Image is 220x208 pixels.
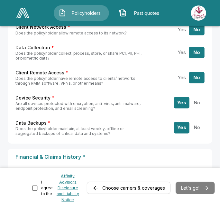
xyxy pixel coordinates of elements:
[87,182,170,194] button: Choose carriers & coverages
[15,126,124,136] span: Does the policyholder maintain, at least weekly, offline or segregated backups of critical data a...
[15,95,50,101] span: Device Security
[15,24,66,30] span: Client Network Access
[189,72,205,83] button: No
[129,10,165,16] span: Past quotes
[174,72,189,83] button: Yes
[189,122,205,134] button: No
[16,8,29,18] img: AA Logo
[59,9,66,17] img: Policyholders Icon
[54,5,109,21] button: Policyholders IconPolicyholders
[69,10,104,16] span: Policyholders
[15,120,47,126] span: Data Backups
[114,5,170,21] button: Past quotes IconPast quotes
[54,173,82,203] button: I agree to the
[189,24,205,35] button: No
[15,70,64,76] span: Client Remote Access
[15,76,135,86] span: Does the policyholder have remote access to clients’ networks through RMM software, VPNs, or othe...
[15,154,205,160] p: Financial & Claims History *
[174,97,189,108] button: Yes
[15,31,127,35] span: Does the policyholder allow remote access to its network?
[15,44,50,51] span: Data Collection
[174,47,189,58] button: Yes
[174,122,189,134] button: Yes
[189,97,205,108] button: No
[174,24,189,35] button: Yes
[119,9,127,17] img: Past quotes Icon
[189,47,205,58] button: No
[15,51,142,61] span: Does the policyholder collect, process, store, or share PCI, PII, PHI, or biometric data?
[41,173,82,203] div: I agree to the
[15,101,141,111] span: Are all devices protected with encryption, anti-virus, anti-malware, endpoint protection, and ema...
